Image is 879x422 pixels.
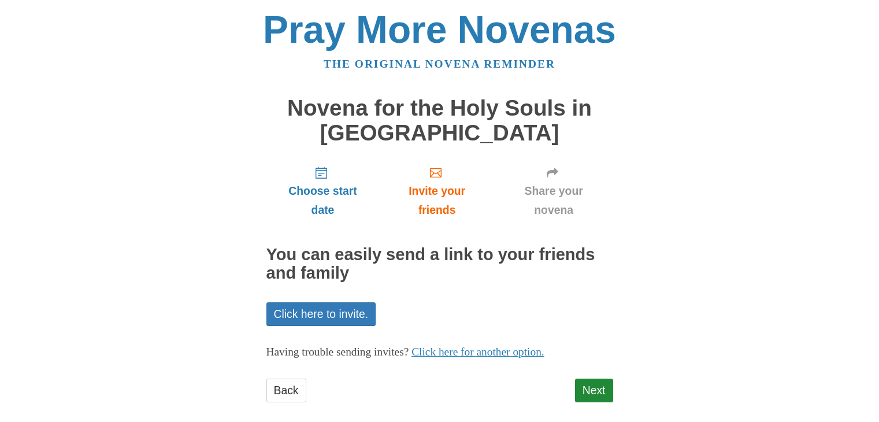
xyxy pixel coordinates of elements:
[391,182,483,220] span: Invite your friends
[266,96,613,145] h1: Novena for the Holy Souls in [GEOGRAPHIC_DATA]
[266,346,409,358] span: Having trouble sending invites?
[263,8,616,51] a: Pray More Novenas
[575,379,613,402] a: Next
[324,58,555,70] a: The original novena reminder
[266,246,613,283] h2: You can easily send a link to your friends and family
[266,302,376,326] a: Click here to invite.
[411,346,544,358] a: Click here for another option.
[379,157,494,225] a: Invite your friends
[266,157,380,225] a: Choose start date
[266,379,306,402] a: Back
[278,182,368,220] span: Choose start date
[506,182,602,220] span: Share your novena
[495,157,613,225] a: Share your novena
